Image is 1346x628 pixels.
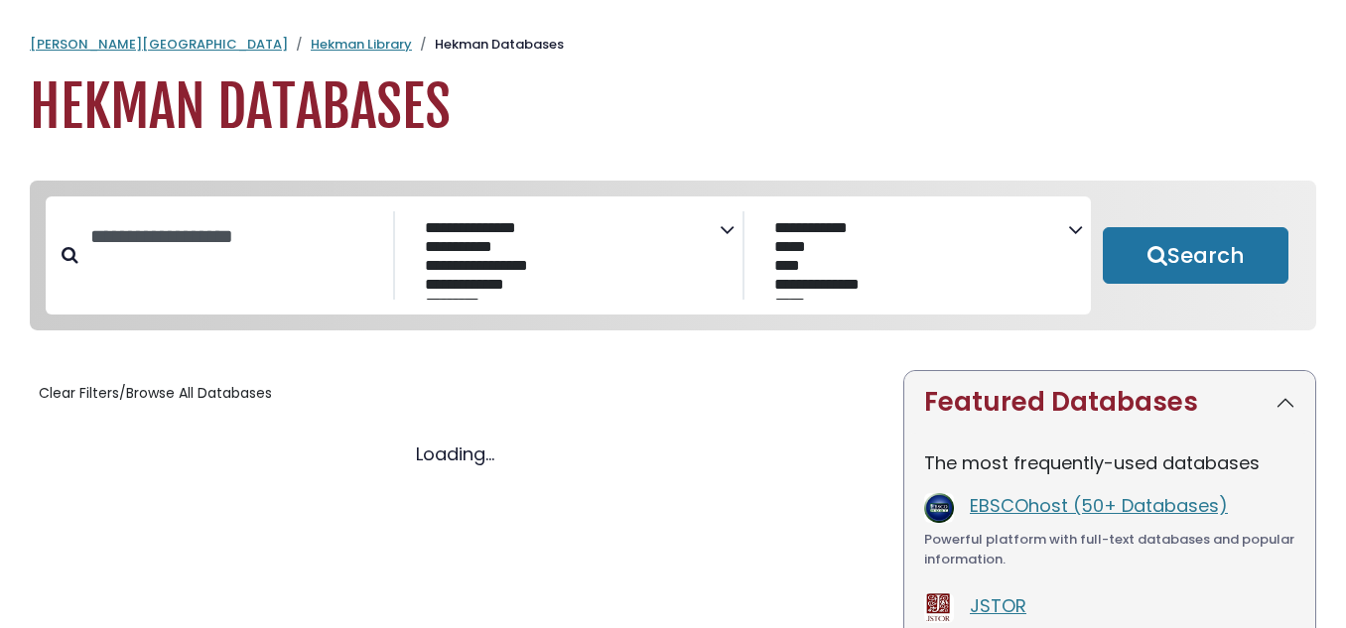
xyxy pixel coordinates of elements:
a: [PERSON_NAME][GEOGRAPHIC_DATA] [30,35,288,54]
a: JSTOR [970,593,1026,618]
a: Hekman Library [311,35,412,54]
div: Powerful platform with full-text databases and popular information. [924,530,1295,568]
button: Featured Databases [904,371,1315,434]
button: Submit for Search Results [1103,227,1288,285]
li: Hekman Databases [412,35,564,55]
nav: Search filters [30,181,1316,331]
nav: breadcrumb [30,35,1316,55]
h1: Hekman Databases [30,74,1316,141]
select: Database Subject Filter [411,214,720,300]
button: Clear Filters/Browse All Databases [30,378,281,409]
a: EBSCOhost (50+ Databases) [970,493,1228,518]
p: The most frequently-used databases [924,449,1295,476]
div: Loading... [30,440,879,467]
input: Search database by title or keyword [78,220,393,253]
select: Database Vendors Filter [760,214,1069,300]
